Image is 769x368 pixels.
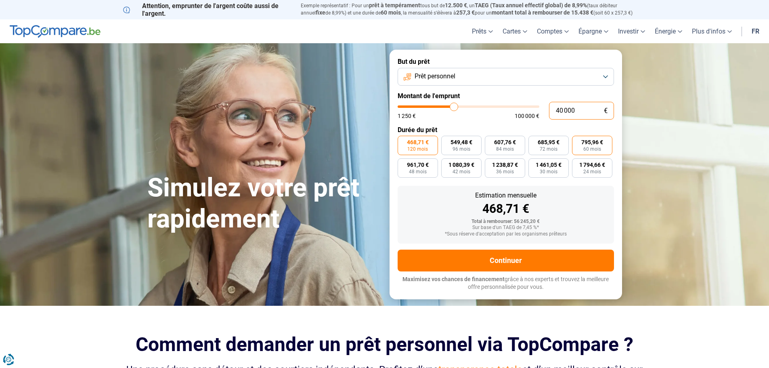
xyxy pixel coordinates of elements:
[496,147,514,151] span: 84 mois
[451,139,472,145] span: 549,48 €
[574,19,613,43] a: Épargne
[536,162,562,168] span: 1 461,05 €
[398,126,614,134] label: Durée du prêt
[492,162,518,168] span: 1 238,87 €
[398,275,614,291] p: grâce à nos experts et trouvez la meilleure offre personnalisée pour vous.
[404,203,608,215] div: 468,71 €
[532,19,574,43] a: Comptes
[402,276,505,282] span: Maximisez vos chances de financement
[404,231,608,237] div: *Sous réserve d'acceptation par les organismes prêteurs
[445,2,467,8] span: 12.500 €
[456,9,475,16] span: 257,3 €
[123,333,646,355] h2: Comment demander un prêt personnel via TopCompare ?
[687,19,737,43] a: Plus d'infos
[475,2,587,8] span: TAEG (Taux annuel effectif global) de 8,99%
[453,147,470,151] span: 96 mois
[409,169,427,174] span: 48 mois
[398,58,614,65] label: But du prêt
[538,139,559,145] span: 685,95 €
[496,169,514,174] span: 36 mois
[398,250,614,271] button: Continuer
[398,113,416,119] span: 1 250 €
[404,192,608,199] div: Estimation mensuelle
[407,162,429,168] span: 961,70 €
[579,162,605,168] span: 1 794,66 €
[123,2,291,17] p: Attention, emprunter de l'argent coûte aussi de l'argent.
[398,68,614,86] button: Prêt personnel
[540,147,557,151] span: 72 mois
[540,169,557,174] span: 30 mois
[369,2,420,8] span: prêt à tempérament
[10,25,101,38] img: TopCompare
[581,139,603,145] span: 795,96 €
[515,113,539,119] span: 100 000 €
[650,19,687,43] a: Énergie
[448,162,474,168] span: 1 080,39 €
[404,225,608,231] div: Sur base d'un TAEG de 7,45 %*
[301,2,646,17] p: Exemple représentatif : Pour un tous but de , un (taux débiteur annuel de 8,99%) et une durée de ...
[316,9,325,16] span: fixe
[613,19,650,43] a: Investir
[147,172,380,235] h1: Simulez votre prêt rapidement
[398,92,614,100] label: Montant de l'emprunt
[583,147,601,151] span: 60 mois
[492,9,593,16] span: montant total à rembourser de 15.438 €
[583,169,601,174] span: 24 mois
[604,107,608,114] span: €
[407,147,428,151] span: 120 mois
[415,72,455,81] span: Prêt personnel
[747,19,764,43] a: fr
[407,139,429,145] span: 468,71 €
[494,139,516,145] span: 607,76 €
[498,19,532,43] a: Cartes
[467,19,498,43] a: Prêts
[404,219,608,225] div: Total à rembourser: 56 245,20 €
[381,9,401,16] span: 60 mois
[453,169,470,174] span: 42 mois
